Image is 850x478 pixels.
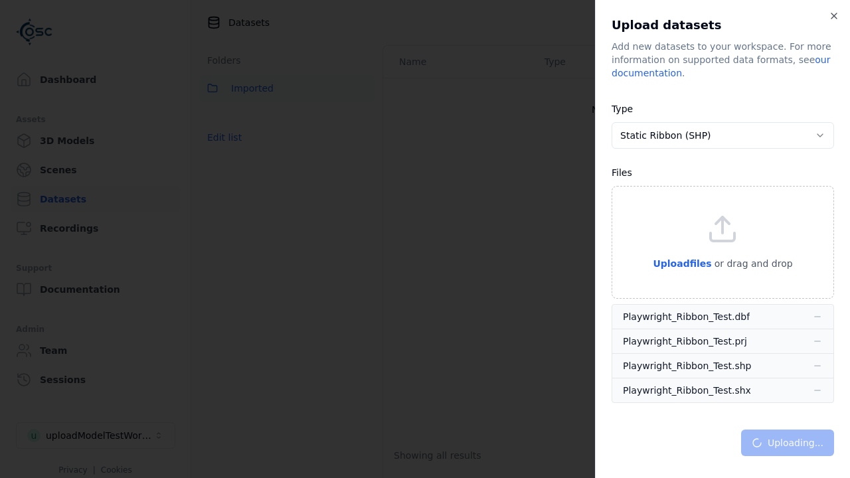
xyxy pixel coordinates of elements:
[623,384,751,397] div: Playwright_Ribbon_Test.shx
[612,40,834,80] div: Add new datasets to your workspace. For more information on supported data formats, see .
[653,258,711,269] span: Upload files
[712,256,793,272] p: or drag and drop
[623,359,751,372] div: Playwright_Ribbon_Test.shp
[623,310,750,323] div: Playwright_Ribbon_Test.dbf
[612,16,834,35] h2: Upload datasets
[612,167,632,178] label: Files
[623,335,747,348] div: Playwright_Ribbon_Test.prj
[612,104,633,114] label: Type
